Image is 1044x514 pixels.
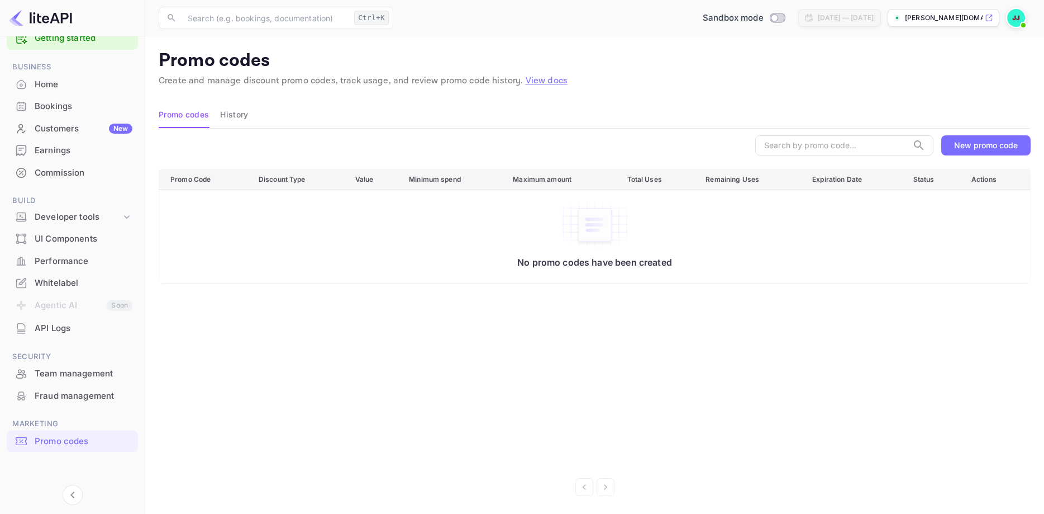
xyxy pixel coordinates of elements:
[159,74,1031,88] p: Create and manage discount promo codes, track usage, and review promo code history.
[35,435,132,448] div: Promo codes
[941,135,1031,155] button: New promo code
[7,96,138,116] a: Bookings
[962,169,1031,190] th: Actions
[346,169,401,190] th: Value
[618,169,697,190] th: Total Uses
[7,228,138,249] a: UI Components
[803,169,904,190] th: Expiration Date
[159,50,1031,72] p: Promo codes
[755,135,908,155] input: Search by promo code...
[159,478,1031,496] nav: pagination navigation
[7,118,138,140] div: CustomersNew
[400,169,504,190] th: Minimum spend
[7,272,138,294] div: Whitelabel
[954,140,1018,150] div: New promo code
[7,96,138,117] div: Bookings
[697,169,803,190] th: Remaining Uses
[7,363,138,385] div: Team management
[7,385,138,406] a: Fraud management
[159,101,209,128] button: Promo codes
[35,32,132,45] a: Getting started
[7,140,138,162] div: Earnings
[35,122,132,135] div: Customers
[7,418,138,430] span: Marketing
[35,144,132,157] div: Earnings
[35,255,132,268] div: Performance
[7,61,138,73] span: Business
[250,169,346,190] th: Discount Type
[35,390,132,403] div: Fraud management
[7,162,138,184] div: Commission
[7,251,138,272] div: Performance
[109,124,132,134] div: New
[7,431,138,452] div: Promo codes
[35,100,132,113] div: Bookings
[35,211,121,224] div: Developer tools
[181,7,350,29] input: Search (e.g. bookings, documentation)
[7,74,138,95] a: Home
[904,169,962,190] th: Status
[7,27,138,50] div: Getting started
[35,277,132,290] div: Whitelabel
[7,162,138,183] a: Commission
[220,101,248,128] button: History
[7,208,138,227] div: Developer tools
[7,351,138,363] span: Security
[63,485,83,505] button: Collapse navigation
[703,12,764,25] span: Sandbox mode
[159,169,250,190] th: Promo Code
[7,140,138,161] a: Earnings
[7,272,138,293] a: Whitelabel
[7,74,138,96] div: Home
[7,318,138,338] a: API Logs
[35,367,132,380] div: Team management
[818,13,874,23] div: [DATE] — [DATE]
[35,167,132,180] div: Commission
[7,431,138,451] a: Promo codes
[7,363,138,384] a: Team management
[7,251,138,271] a: Performance
[35,322,132,335] div: API Logs
[7,118,138,139] a: CustomersNew
[905,13,983,23] p: [PERSON_NAME][DOMAIN_NAME]...
[504,169,618,190] th: Maximum amount
[526,75,568,87] a: View docs
[7,318,138,339] div: API Logs
[1007,9,1025,27] img: Jessie Joseph
[170,257,1019,268] p: No promo codes have been created
[354,11,389,25] div: Ctrl+K
[9,9,72,27] img: LiteAPI logo
[698,12,789,25] div: Switch to Production mode
[561,201,628,248] img: No promo codes have been created
[7,385,138,407] div: Fraud management
[35,233,132,246] div: UI Components
[35,78,132,91] div: Home
[7,228,138,250] div: UI Components
[7,195,138,207] span: Build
